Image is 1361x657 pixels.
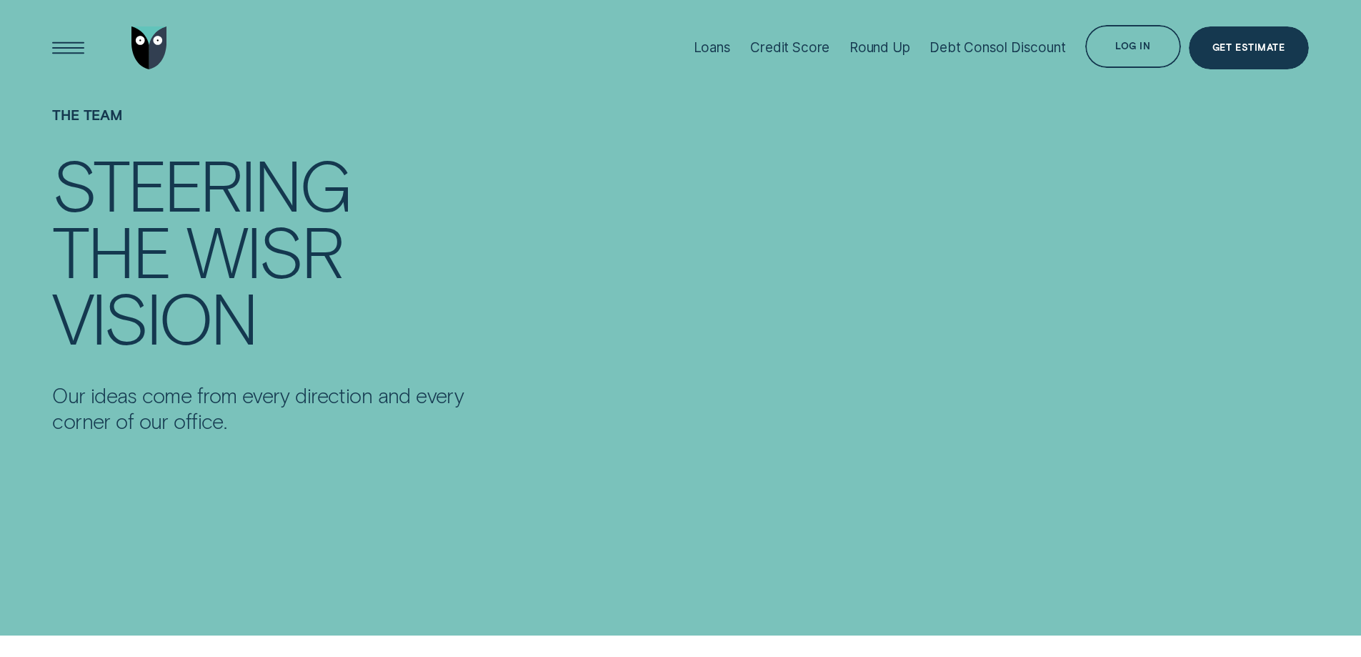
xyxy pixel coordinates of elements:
[131,26,167,69] img: Wisr
[849,39,910,56] div: Round Up
[1085,25,1180,68] button: Log in
[52,150,349,217] div: Steering
[750,39,829,56] div: Credit Score
[52,284,256,350] div: vision
[186,217,342,283] div: Wisr
[52,217,170,283] div: the
[1189,26,1309,69] a: Get Estimate
[52,382,464,434] p: Our ideas come from every direction and every corner of our office.
[694,39,731,56] div: Loans
[929,39,1065,56] div: Debt Consol Discount
[52,150,464,350] h4: Steering the Wisr vision
[52,107,464,150] h1: The Team
[47,26,90,69] button: Open Menu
